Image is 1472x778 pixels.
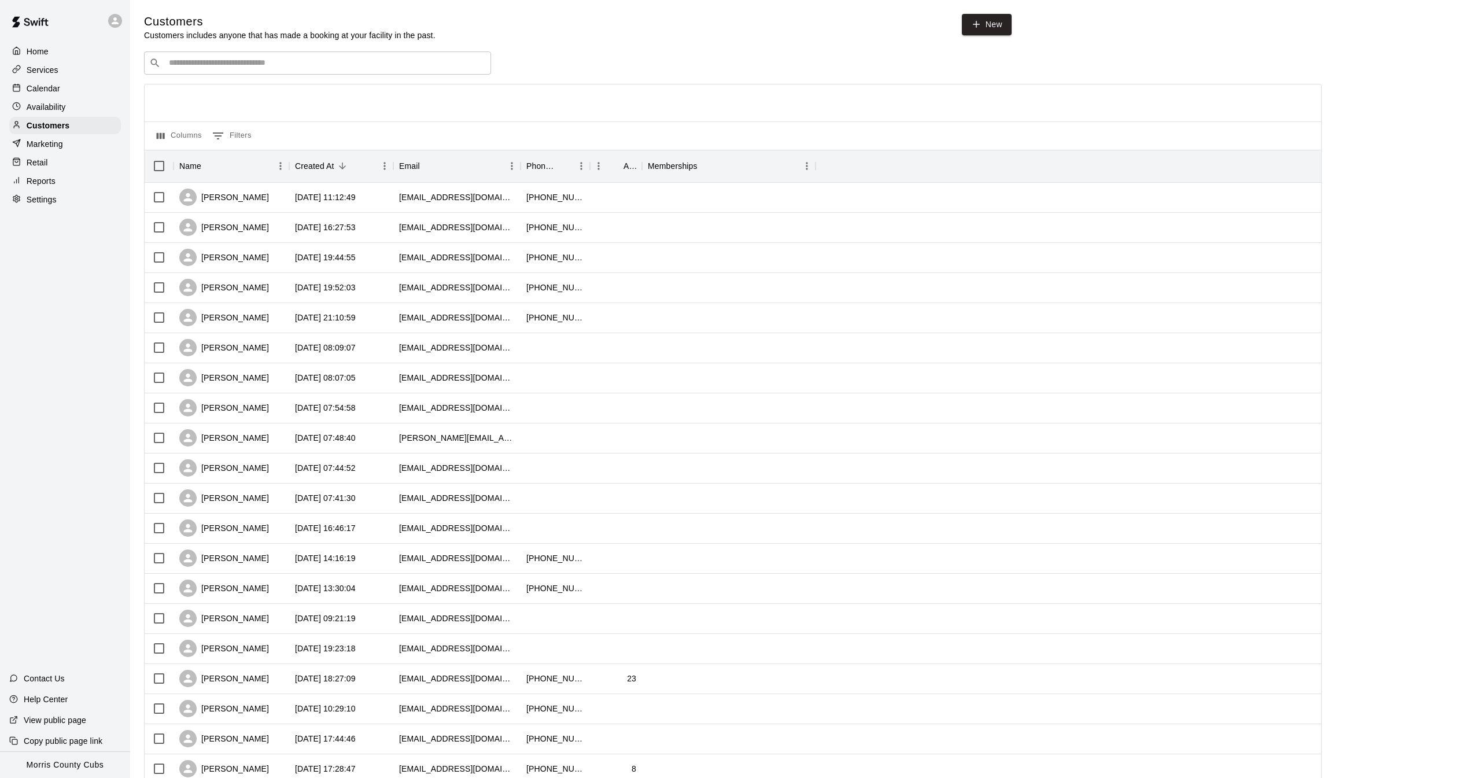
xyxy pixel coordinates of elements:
[399,492,515,504] div: rgathen@yahoo.com
[295,643,356,654] div: 2025-08-20 19:23:18
[9,43,121,60] a: Home
[179,519,269,537] div: [PERSON_NAME]
[179,550,269,567] div: [PERSON_NAME]
[420,158,436,174] button: Sort
[9,191,121,208] a: Settings
[526,582,584,594] div: +19177472465
[179,189,269,206] div: [PERSON_NAME]
[9,172,121,190] a: Reports
[526,222,584,233] div: +16463872938
[399,282,515,293] div: jbuzi@verizon.net
[399,582,515,594] div: luisotero1@gmail.com
[627,673,636,684] div: 23
[295,342,356,353] div: 2025-08-24 08:09:07
[179,459,269,477] div: [PERSON_NAME]
[295,432,356,444] div: 2025-08-23 07:48:40
[399,552,515,564] div: anthonyps22@gmail.com
[144,51,491,75] div: Search customers by name or email
[624,150,636,182] div: Age
[179,580,269,597] div: [PERSON_NAME]
[201,158,217,174] button: Sort
[295,222,356,233] div: 2025-09-08 16:27:53
[24,714,86,726] p: View public page
[295,522,356,534] div: 2025-08-22 16:46:17
[962,14,1012,35] a: New
[632,763,636,775] div: 8
[526,673,584,684] div: +19085142044
[399,703,515,714] div: jackielance@embarqmail.com
[179,150,201,182] div: Name
[399,763,515,775] div: jester2473@hotmail.com
[526,763,584,775] div: +19084215092
[399,372,515,384] div: gtrotter@roxbury.org
[399,312,515,323] div: jmeenap@yahoo.com
[526,733,584,744] div: +19084477545
[393,150,521,182] div: Email
[179,489,269,507] div: [PERSON_NAME]
[399,432,515,444] div: justin.capozzi@msdk12.net
[334,158,351,174] button: Sort
[399,462,515,474] div: jkalish@jefftwp.org
[798,157,816,175] button: Menu
[399,522,515,534] div: caparra_23@yahoo.com
[607,158,624,174] button: Sort
[154,127,205,145] button: Select columns
[526,191,584,203] div: +19739704434
[179,339,269,356] div: [PERSON_NAME]
[376,157,393,175] button: Menu
[179,760,269,777] div: [PERSON_NAME]
[179,219,269,236] div: [PERSON_NAME]
[295,552,356,564] div: 2025-08-22 14:16:19
[179,700,269,717] div: [PERSON_NAME]
[295,312,356,323] div: 2025-08-24 21:10:59
[179,429,269,447] div: [PERSON_NAME]
[295,673,356,684] div: 2025-08-18 18:27:09
[521,150,590,182] div: Phone Number
[27,759,104,771] p: Morris County Cubs
[9,80,121,97] a: Calendar
[179,610,269,627] div: [PERSON_NAME]
[698,158,714,174] button: Sort
[295,372,356,384] div: 2025-08-24 08:07:05
[399,342,515,353] div: treindel@wmrhsd.org
[295,462,356,474] div: 2025-08-23 07:44:52
[9,135,121,153] a: Marketing
[27,194,57,205] p: Settings
[399,222,515,233] div: msburt75@gmail.com
[9,117,121,134] a: Customers
[9,98,121,116] div: Availability
[590,157,607,175] button: Menu
[179,730,269,747] div: [PERSON_NAME]
[526,282,584,293] div: +12032574890
[27,138,63,150] p: Marketing
[272,157,289,175] button: Menu
[526,252,584,263] div: +12014107368
[209,127,254,145] button: Show filters
[526,703,584,714] div: +19739037430
[295,763,356,775] div: 2025-06-11 17:28:47
[295,150,334,182] div: Created At
[9,61,121,79] a: Services
[295,703,356,714] div: 2025-08-18 10:29:10
[503,157,521,175] button: Menu
[295,191,356,203] div: 2025-09-10 11:12:49
[27,175,56,187] p: Reports
[399,191,515,203] div: doyle1976@optonline.net
[295,733,356,744] div: 2025-06-11 17:44:46
[24,694,68,705] p: Help Center
[27,101,66,113] p: Availability
[648,150,698,182] div: Memberships
[27,64,58,76] p: Services
[526,150,556,182] div: Phone Number
[526,312,584,323] div: +19085102718
[295,613,356,624] div: 2025-08-22 09:21:19
[27,157,48,168] p: Retail
[179,279,269,296] div: [PERSON_NAME]
[295,282,356,293] div: 2025-09-02 19:52:03
[9,154,121,171] a: Retail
